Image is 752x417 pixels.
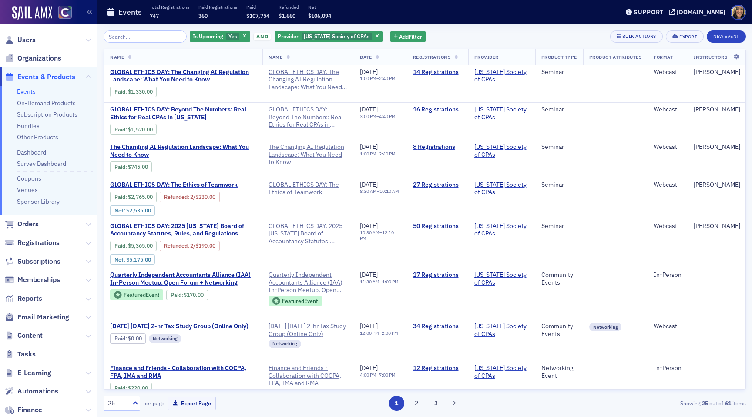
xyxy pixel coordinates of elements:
span: Email Marketing [17,313,69,322]
a: Other Products [17,133,58,141]
a: [US_STATE] Society of CPAs [474,68,529,84]
a: [DATE] [DATE] 2-hr Tax Study Group (Online Only) [110,323,256,330]
a: Finance [5,405,42,415]
span: Registrations [413,54,451,60]
button: Export [666,30,704,43]
div: Paid: 17 - $152000 [110,124,157,135]
a: [US_STATE] Society of CPAs [474,106,529,121]
div: Refunded: 58 - $536500 [160,241,219,251]
time: 10:10 AM [379,188,399,194]
a: Email Marketing [5,313,69,322]
span: : [114,335,128,342]
div: Support [634,8,664,16]
span: Yes [228,33,237,40]
span: GLOBAL ETHICS DAY: Beyond The Numbers: Real Ethics for Real CPAs in Colorado [269,106,348,129]
span: $1,330.00 [128,88,153,95]
span: [DATE] [360,143,378,151]
span: Name [110,54,124,60]
time: 7:00 PM [379,372,396,378]
div: – [360,188,399,194]
span: $2,765.00 [128,194,153,200]
a: Bundles [17,122,40,130]
span: : [164,242,190,249]
span: Colorado Society of CPAs [474,68,529,84]
span: GLOBAL ETHICS DAY: Beyond The Numbers: Real Ethics for Real CPAs in Colorado [110,106,256,121]
span: Finance [17,405,42,415]
span: [DATE] [360,68,378,76]
span: Add Filter [399,33,422,40]
a: [DATE] [DATE] 2-hr Tax Study Group (Online Only) [269,323,348,338]
button: and [252,33,273,40]
span: Format [654,54,673,60]
strong: 61 [723,399,732,407]
time: 10:30 AM [360,229,379,235]
div: Featured Event [269,296,322,306]
span: GLOBAL ETHICS DAY: 2025 Colorado Board of Accountancy Statutes, Rules, and Regulations [110,222,256,238]
span: Colorado Society of CPAs [474,143,529,158]
button: AddFilter [390,31,426,42]
div: In-Person [654,271,681,279]
a: [US_STATE] Society of CPAs [474,364,529,380]
a: Refunded [164,194,188,200]
time: 2:40 PM [379,75,396,81]
time: 1:00 PM [382,279,399,285]
a: 34 Registrations [413,323,462,330]
time: 8:30 AM [360,188,377,194]
a: Paid [114,164,125,170]
span: Colorado Society of CPAs [474,181,529,196]
span: $1,520.00 [128,126,153,133]
a: GLOBAL ETHICS DAY: The Changing AI Regulation Landscape: What You Need to Know [269,68,348,91]
a: The Changing AI Regulation Landscape: What You Need to Know [269,143,348,166]
a: Paid [114,88,125,95]
div: – [360,330,398,336]
span: : [114,88,128,95]
a: Reports [5,294,42,303]
span: October 2025 Tuesday 2-hr Tax Study Group (Online Only) [110,323,256,330]
div: Community Events [541,271,577,286]
a: 12 Registrations [413,364,462,372]
span: Provider [278,33,299,40]
span: 360 [198,12,208,19]
div: Bulk Actions [622,34,656,39]
span: $106,094 [308,12,331,19]
a: Events [17,87,36,95]
span: : [171,292,184,298]
time: 1:00 PM [360,75,376,81]
a: [PERSON_NAME] [694,106,740,114]
span: 747 [150,12,159,19]
div: 25 [108,399,127,408]
button: [DOMAIN_NAME] [669,9,728,15]
a: GLOBAL ETHICS DAY: Beyond The Numbers: Real Ethics for Real CPAs in [US_STATE] [269,106,348,129]
span: Provider [474,54,499,60]
span: Quarterly Independent Accountants Alliance (IAA) In-Person Meetup: Open Forum + Networking [269,271,348,294]
span: $0.00 [128,335,142,342]
span: $107,754 [246,12,269,19]
a: Orders [5,219,39,229]
div: – [360,372,396,378]
div: Featured Event [124,293,159,297]
a: Finance and Friends - Collaboration with COCPA, FPA, IMA and RMA [110,364,256,380]
a: Quarterly Independent Accountants Alliance (IAA) In-Person Meetup: Open Forum + Networking [110,271,256,286]
div: Colorado Society of CPAs [275,31,383,42]
input: Search… [104,30,187,43]
span: E-Learning [17,368,51,378]
span: Instructors [694,54,727,60]
span: Tasks [17,350,36,359]
div: Net: $517500 [110,254,155,265]
span: Registrations [17,238,60,248]
div: In-Person [654,364,681,372]
span: [US_STATE] Society of CPAs [304,33,369,40]
a: [PERSON_NAME] [694,222,740,230]
a: Tasks [5,350,36,359]
div: Networking Event [541,364,577,380]
span: Reports [17,294,42,303]
div: Net: $253500 [110,205,155,216]
span: Product Attributes [589,54,641,60]
span: GLOBAL ETHICS DAY: The Ethics of Teamwork [269,181,348,196]
span: GLOBAL ETHICS DAY: The Changing AI Regulation Landscape: What You Need to Know [110,68,256,84]
a: GLOBAL ETHICS DAY: Beyond The Numbers: Real Ethics for Real CPAs in [US_STATE] [110,106,256,121]
a: Paid [114,194,125,200]
span: $5,175.00 [126,256,151,263]
div: – [360,76,396,81]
